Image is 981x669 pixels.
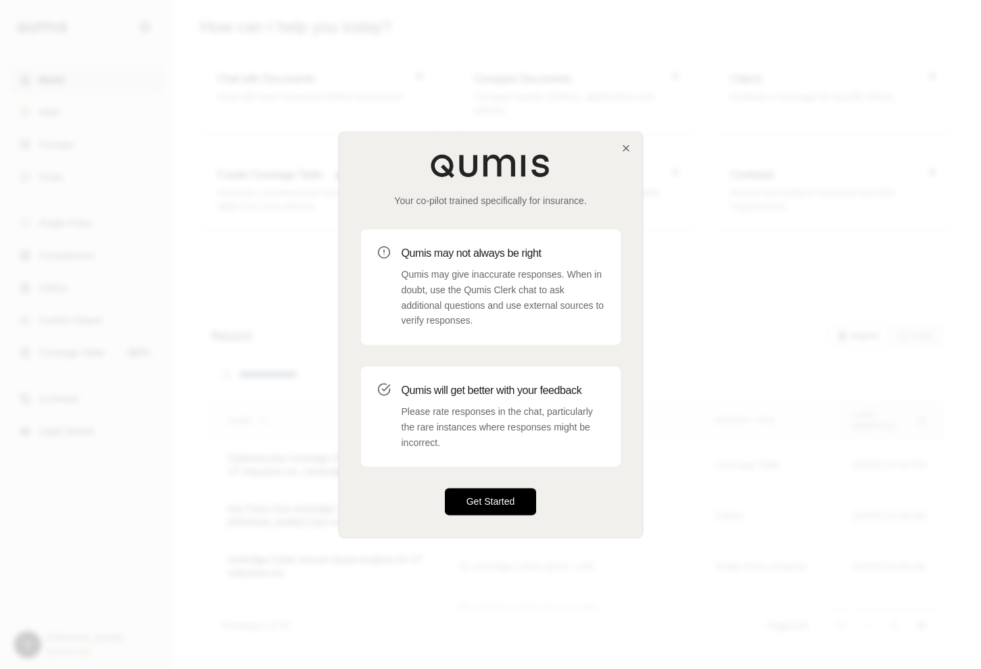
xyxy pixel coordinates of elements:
[402,267,604,328] p: Qumis may give inaccurate responses. When in doubt, use the Qumis Clerk chat to ask additional qu...
[430,153,552,178] img: Qumis Logo
[402,382,604,399] h3: Qumis will get better with your feedback
[361,194,621,207] p: Your co-pilot trained specifically for insurance.
[445,489,537,516] button: Get Started
[402,404,604,450] p: Please rate responses in the chat, particularly the rare instances where responses might be incor...
[402,245,604,262] h3: Qumis may not always be right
